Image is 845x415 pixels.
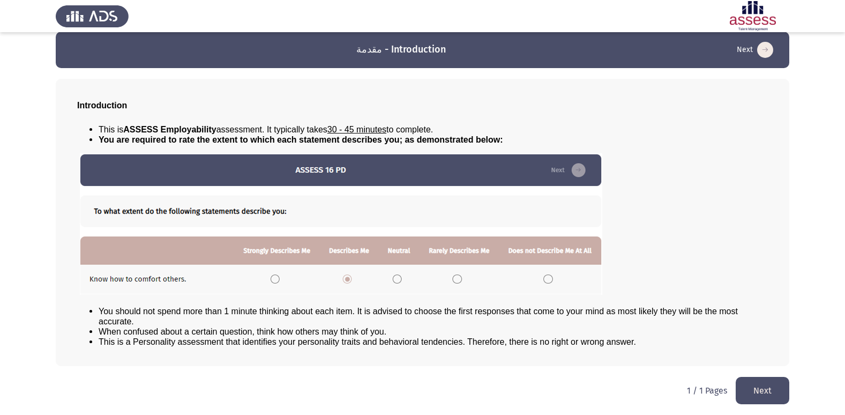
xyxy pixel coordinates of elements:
u: 30 - 45 minutes [327,125,386,134]
p: 1 / 1 Pages [687,386,727,396]
span: You are required to rate the extent to which each statement describes you; as demonstrated below: [99,135,503,144]
span: Introduction [77,101,127,110]
img: Assessment logo of ASSESS Employability - EBI [716,1,789,31]
span: When confused about a certain question, think how others may think of you. [99,327,386,336]
button: load next page [736,377,789,404]
span: This is assessment. It typically takes to complete. [99,125,433,134]
span: This is a Personality assessment that identifies your personality traits and behavioral tendencie... [99,337,636,346]
h3: مقدمة - Introduction [356,43,446,56]
button: load next page [734,41,776,58]
span: You should not spend more than 1 minute thinking about each item. It is advised to choose the fir... [99,307,738,326]
img: Assess Talent Management logo [56,1,129,31]
b: ASSESS Employability [123,125,216,134]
